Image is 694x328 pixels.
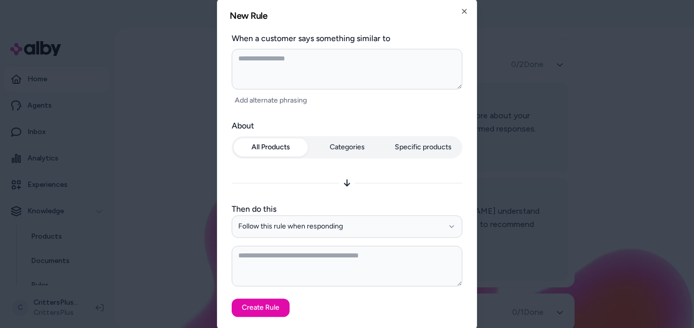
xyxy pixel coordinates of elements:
label: About [232,120,462,132]
button: Create Rule [232,299,290,317]
label: Then do this [232,203,462,215]
button: Categories [310,138,384,156]
h2: New Rule [230,11,464,20]
label: When a customer says something similar to [232,32,462,45]
button: All Products [234,138,308,156]
button: Add alternate phrasing [232,93,310,108]
button: Specific products [386,138,460,156]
